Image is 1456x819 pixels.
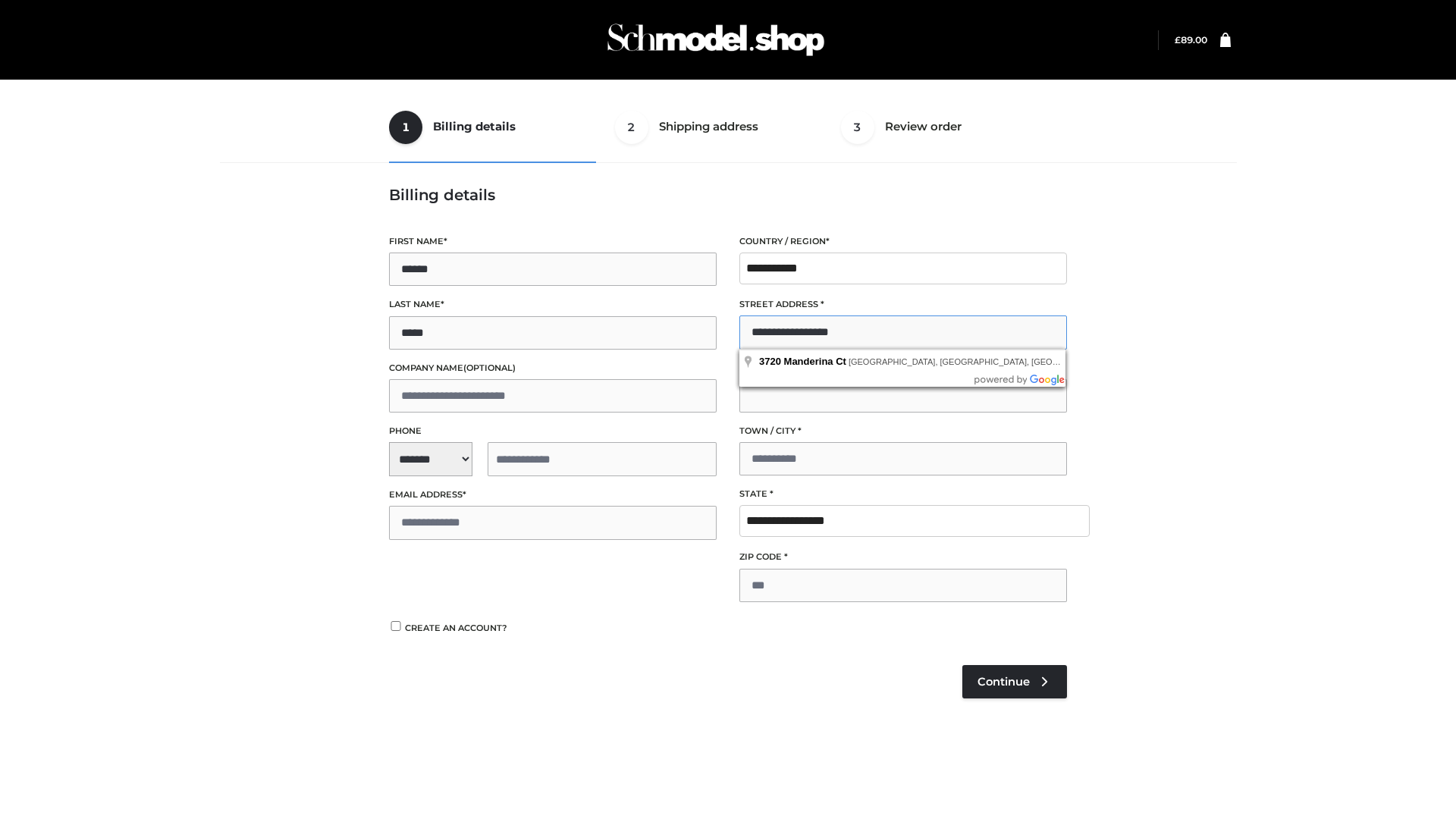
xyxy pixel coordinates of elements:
[389,424,717,438] label: Phone
[962,665,1067,698] a: Continue
[389,186,1067,204] h3: Billing details
[739,424,1067,438] label: Town / City
[849,357,1119,366] span: [GEOGRAPHIC_DATA], [GEOGRAPHIC_DATA], [GEOGRAPHIC_DATA]
[1175,34,1207,45] bdi: 89.00
[739,297,1067,312] label: Street address
[389,621,403,631] input: Create an account?
[389,234,717,249] label: First name
[1175,34,1207,45] a: £89.00
[759,356,781,367] span: 3720
[739,234,1067,249] label: Country / Region
[389,361,717,375] label: Company name
[977,675,1030,689] span: Continue
[389,297,717,312] label: Last name
[739,550,1067,564] label: ZIP Code
[602,10,830,70] img: Schmodel Admin 964
[1175,34,1181,45] span: £
[784,356,846,367] span: Manderina Ct
[389,488,717,502] label: Email address
[463,362,516,373] span: (optional)
[405,623,507,633] span: Create an account?
[739,487,1067,501] label: State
